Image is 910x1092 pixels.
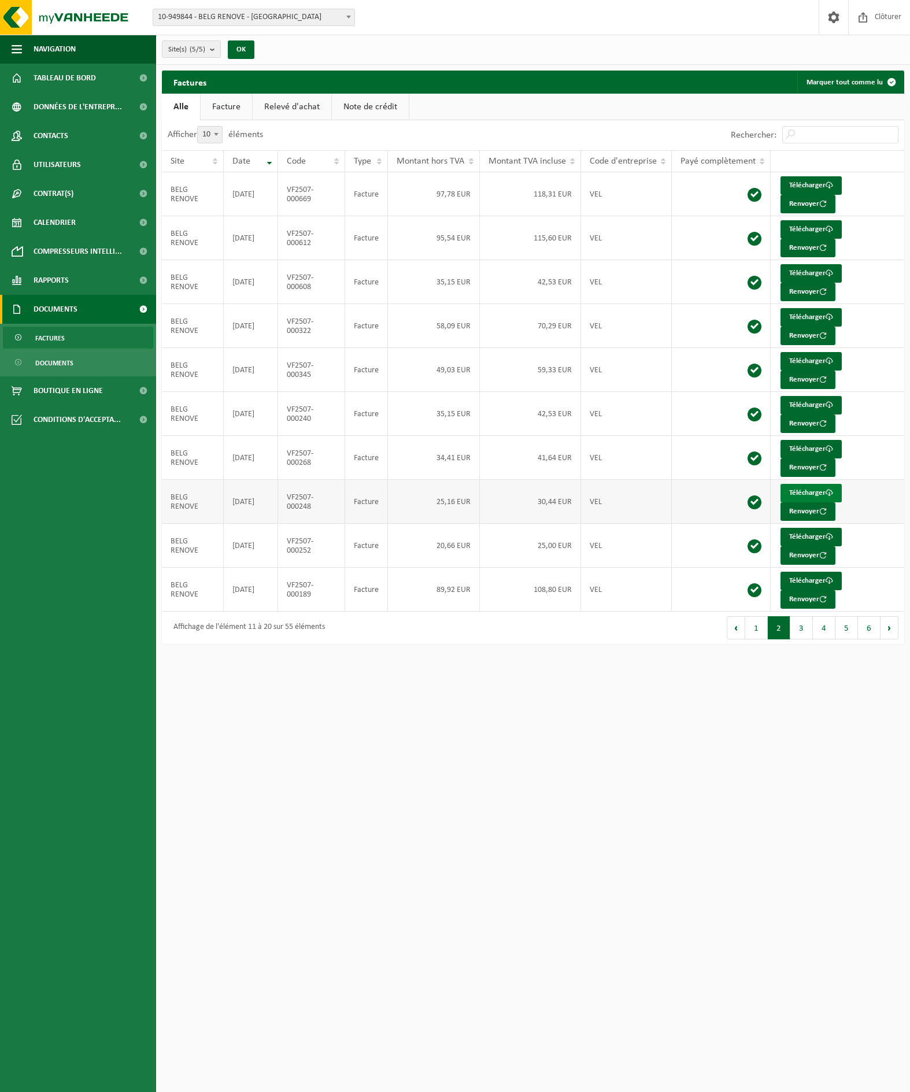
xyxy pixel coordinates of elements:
span: Calendrier [34,208,76,237]
a: Télécharger [780,308,842,327]
td: [DATE] [224,172,278,216]
td: [DATE] [224,568,278,612]
td: 30,44 EUR [480,480,582,524]
button: 6 [858,616,881,639]
a: Documents [3,351,153,373]
td: 108,80 EUR [480,568,582,612]
span: Site [171,157,184,166]
span: Contacts [34,121,68,150]
span: 10 [198,127,222,143]
td: VF2507-000268 [278,436,345,480]
td: 20,66 EUR [388,524,480,568]
span: Type [354,157,371,166]
a: Télécharger [780,440,842,458]
span: Code d'entreprise [590,157,657,166]
button: Renvoyer [780,458,835,477]
span: 10-949844 - BELG RENOVE - WATERLOO [153,9,354,25]
span: Montant TVA incluse [489,157,566,166]
td: Facture [345,348,388,392]
td: BELG RENOVE [162,172,224,216]
td: VF2507-000248 [278,480,345,524]
a: Télécharger [780,484,842,502]
td: Facture [345,260,388,304]
button: OK [228,40,254,59]
span: Conditions d'accepta... [34,405,121,434]
div: Affichage de l'élément 11 à 20 sur 55 éléments [168,617,325,638]
a: Télécharger [780,528,842,546]
td: 70,29 EUR [480,304,582,348]
span: Compresseurs intelli... [34,237,122,266]
td: 42,53 EUR [480,260,582,304]
td: Facture [345,436,388,480]
td: BELG RENOVE [162,260,224,304]
td: VEL [581,480,672,524]
td: 41,64 EUR [480,436,582,480]
a: Facture [201,94,252,120]
td: VEL [581,524,672,568]
td: BELG RENOVE [162,392,224,436]
button: Renvoyer [780,371,835,389]
td: BELG RENOVE [162,524,224,568]
td: 25,16 EUR [388,480,480,524]
span: Site(s) [168,41,205,58]
td: VEL [581,172,672,216]
count: (5/5) [190,46,205,53]
td: VF2507-000608 [278,260,345,304]
td: Facture [345,568,388,612]
td: Facture [345,304,388,348]
a: Télécharger [780,352,842,371]
label: Rechercher: [731,131,776,140]
td: BELG RENOVE [162,216,224,260]
a: Télécharger [780,220,842,239]
td: BELG RENOVE [162,304,224,348]
td: Facture [345,392,388,436]
a: Relevé d'achat [253,94,331,120]
td: Facture [345,216,388,260]
td: 58,09 EUR [388,304,480,348]
td: VEL [581,568,672,612]
a: Télécharger [780,264,842,283]
td: [DATE] [224,524,278,568]
a: Alle [162,94,200,120]
td: [DATE] [224,348,278,392]
button: Renvoyer [780,414,835,433]
td: 97,78 EUR [388,172,480,216]
td: VEL [581,392,672,436]
span: Contrat(s) [34,179,73,208]
a: Factures [3,327,153,349]
td: Facture [345,480,388,524]
td: [DATE] [224,304,278,348]
a: Note de crédit [332,94,409,120]
button: Renvoyer [780,546,835,565]
label: Afficher éléments [168,130,263,139]
td: BELG RENOVE [162,568,224,612]
td: 89,92 EUR [388,568,480,612]
a: Télécharger [780,396,842,414]
td: VF2507-000240 [278,392,345,436]
button: Renvoyer [780,590,835,609]
td: 42,53 EUR [480,392,582,436]
td: [DATE] [224,392,278,436]
td: VF2507-000189 [278,568,345,612]
button: 1 [745,616,768,639]
td: VF2507-000669 [278,172,345,216]
button: 5 [835,616,858,639]
button: Site(s)(5/5) [162,40,221,58]
td: VEL [581,348,672,392]
button: Previous [727,616,745,639]
button: Renvoyer [780,502,835,521]
td: 118,31 EUR [480,172,582,216]
td: [DATE] [224,260,278,304]
span: 10 [197,126,223,143]
span: Rapports [34,266,69,295]
button: Renvoyer [780,195,835,213]
span: 10-949844 - BELG RENOVE - WATERLOO [153,9,355,26]
span: Code [287,157,306,166]
td: BELG RENOVE [162,436,224,480]
td: 49,03 EUR [388,348,480,392]
td: BELG RENOVE [162,348,224,392]
td: [DATE] [224,436,278,480]
span: Données de l'entrepr... [34,92,122,121]
td: [DATE] [224,480,278,524]
td: VEL [581,216,672,260]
